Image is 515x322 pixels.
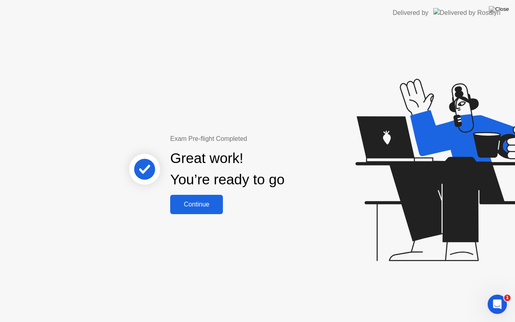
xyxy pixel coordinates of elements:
div: Great work! You’re ready to go [170,148,284,190]
div: Delivered by [393,8,428,18]
button: Continue [170,195,223,214]
div: Continue [173,201,220,208]
div: Exam Pre-flight Completed [170,134,336,144]
img: Delivered by Rosalyn [433,8,501,17]
img: Close [489,6,509,12]
iframe: Intercom live chat [488,295,507,314]
span: 1 [504,295,511,301]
